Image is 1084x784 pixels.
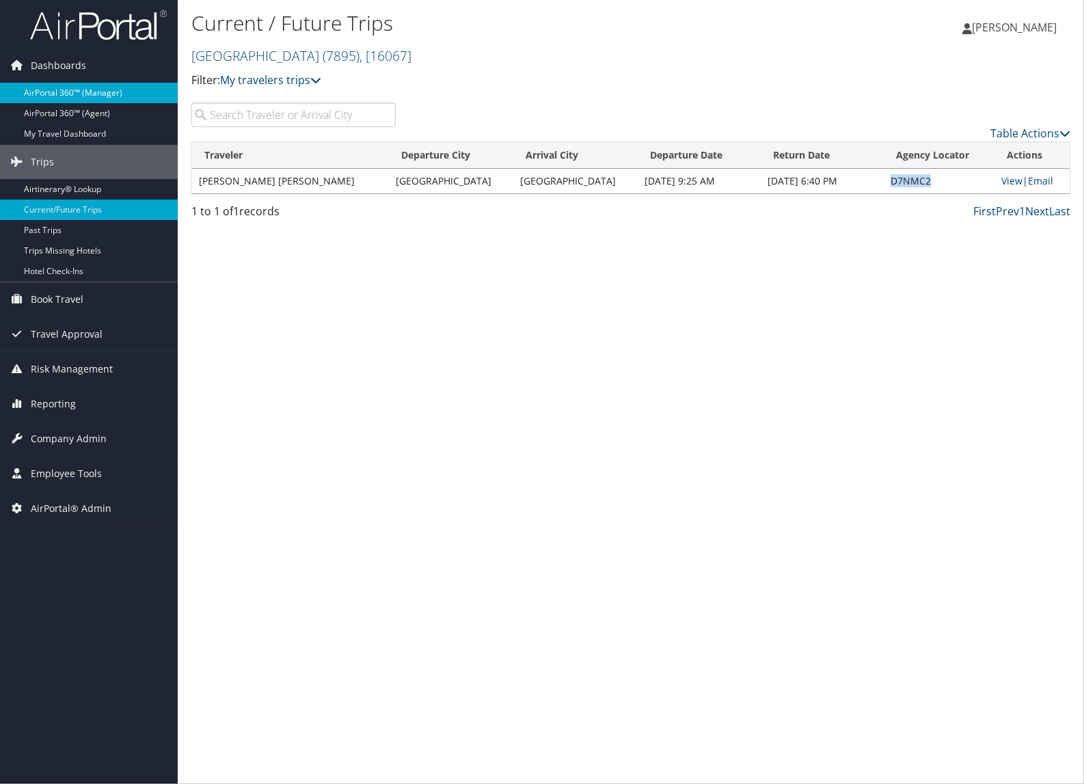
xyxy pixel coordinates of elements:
[972,20,1057,35] span: [PERSON_NAME]
[638,169,761,193] td: [DATE] 9:25 AM
[191,203,396,226] div: 1 to 1 of records
[30,9,167,41] img: airportal-logo.png
[31,352,113,386] span: Risk Management
[996,204,1019,219] a: Prev
[995,169,1070,193] td: |
[31,422,107,456] span: Company Admin
[233,204,239,219] span: 1
[1002,174,1023,187] a: View
[973,204,996,219] a: First
[1025,204,1049,219] a: Next
[389,142,513,169] th: Departure City: activate to sort column ascending
[31,387,76,421] span: Reporting
[31,282,83,316] span: Book Travel
[192,169,389,193] td: [PERSON_NAME] [PERSON_NAME]
[1049,204,1070,219] a: Last
[884,142,995,169] th: Agency Locator: activate to sort column ascending
[513,142,638,169] th: Arrival City: activate to sort column ascending
[191,103,396,127] input: Search Traveler or Arrival City
[360,46,411,65] span: , [ 16067 ]
[31,317,103,351] span: Travel Approval
[191,72,777,90] p: Filter:
[638,142,761,169] th: Departure Date: activate to sort column descending
[191,9,777,38] h1: Current / Future Trips
[323,46,360,65] span: ( 7895 )
[761,142,884,169] th: Return Date: activate to sort column ascending
[962,7,1070,48] a: [PERSON_NAME]
[31,491,111,526] span: AirPortal® Admin
[995,142,1070,169] th: Actions
[31,49,86,83] span: Dashboards
[990,126,1070,141] a: Table Actions
[1029,174,1054,187] a: Email
[1019,204,1025,219] a: 1
[220,72,321,87] a: My travelers trips
[884,169,995,193] td: D7NMC2
[31,145,54,179] span: Trips
[761,169,884,193] td: [DATE] 6:40 PM
[513,169,638,193] td: [GEOGRAPHIC_DATA]
[389,169,513,193] td: [GEOGRAPHIC_DATA]
[191,46,411,65] a: [GEOGRAPHIC_DATA]
[31,457,102,491] span: Employee Tools
[192,142,389,169] th: Traveler: activate to sort column ascending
